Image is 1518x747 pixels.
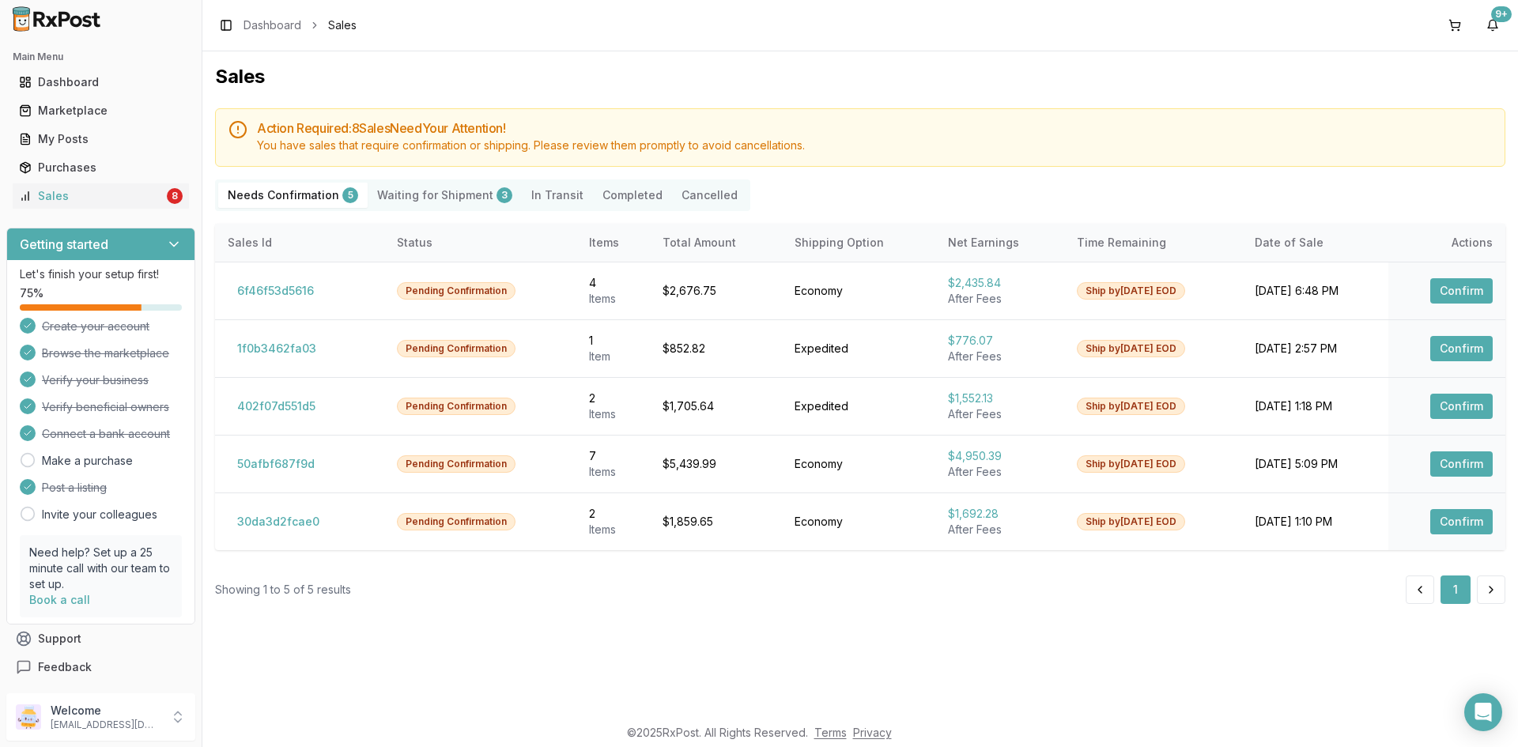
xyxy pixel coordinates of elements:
[1430,451,1493,477] button: Confirm
[650,224,782,262] th: Total Amount
[6,624,195,653] button: Support
[257,122,1492,134] h5: Action Required: 8 Sale s Need Your Attention!
[228,336,326,361] button: 1f0b3462fa03
[589,390,637,406] div: 2
[1077,398,1185,415] div: Ship by [DATE] EOD
[948,448,1052,464] div: $4,950.39
[19,74,183,90] div: Dashboard
[20,266,182,282] p: Let's finish your setup first!
[948,506,1052,522] div: $1,692.28
[1242,224,1388,262] th: Date of Sale
[20,235,108,254] h3: Getting started
[397,513,515,530] div: Pending Confirmation
[218,183,368,208] button: Needs Confirmation
[589,464,637,480] div: Item s
[42,453,133,469] a: Make a purchase
[948,522,1052,538] div: After Fees
[1491,6,1512,22] div: 9+
[42,480,107,496] span: Post a listing
[1255,456,1375,472] div: [DATE] 5:09 PM
[663,456,769,472] div: $5,439.99
[1441,575,1471,604] button: 1
[948,349,1052,364] div: After Fees
[663,283,769,299] div: $2,676.75
[1430,278,1493,304] button: Confirm
[1255,398,1375,414] div: [DATE] 1:18 PM
[228,451,324,477] button: 50afbf687f9d
[795,456,923,472] div: Economy
[589,522,637,538] div: Item s
[13,182,189,210] a: Sales8
[663,341,769,357] div: $852.82
[1388,224,1505,262] th: Actions
[29,593,90,606] a: Book a call
[1430,394,1493,419] button: Confirm
[397,340,515,357] div: Pending Confirmation
[42,319,149,334] span: Create your account
[663,514,769,530] div: $1,859.65
[589,349,637,364] div: Item
[853,726,892,739] a: Privacy
[1255,341,1375,357] div: [DATE] 2:57 PM
[38,659,92,675] span: Feedback
[948,406,1052,422] div: After Fees
[13,68,189,96] a: Dashboard
[6,70,195,95] button: Dashboard
[42,507,157,523] a: Invite your colleagues
[342,187,358,203] div: 5
[593,183,672,208] button: Completed
[215,224,384,262] th: Sales Id
[795,341,923,357] div: Expedited
[1077,340,1185,357] div: Ship by [DATE] EOD
[228,394,325,419] button: 402f07d551d5
[228,278,323,304] button: 6f46f53d5616
[6,6,108,32] img: RxPost Logo
[244,17,357,33] nav: breadcrumb
[228,509,329,534] button: 30da3d2fcae0
[257,138,1492,153] div: You have sales that require confirmation or shipping. Please review them promptly to avoid cancel...
[1077,455,1185,473] div: Ship by [DATE] EOD
[948,275,1052,291] div: $2,435.84
[19,131,183,147] div: My Posts
[948,464,1052,480] div: After Fees
[948,333,1052,349] div: $776.07
[19,103,183,119] div: Marketplace
[167,188,183,204] div: 8
[19,160,183,175] div: Purchases
[42,426,170,442] span: Connect a bank account
[42,345,169,361] span: Browse the marketplace
[1430,336,1493,361] button: Confirm
[6,126,195,152] button: My Posts
[782,224,935,262] th: Shipping Option
[589,506,637,522] div: 2
[589,291,637,307] div: Item s
[13,96,189,125] a: Marketplace
[795,283,923,299] div: Economy
[1077,513,1185,530] div: Ship by [DATE] EOD
[16,704,41,730] img: User avatar
[589,333,637,349] div: 1
[663,398,769,414] div: $1,705.64
[20,285,43,301] span: 75 %
[6,155,195,180] button: Purchases
[42,399,169,415] span: Verify beneficial owners
[13,153,189,182] a: Purchases
[1480,13,1505,38] button: 9+
[328,17,357,33] span: Sales
[397,282,515,300] div: Pending Confirmation
[1064,224,1243,262] th: Time Remaining
[397,398,515,415] div: Pending Confirmation
[1077,282,1185,300] div: Ship by [DATE] EOD
[51,703,160,719] p: Welcome
[497,187,512,203] div: 3
[29,545,172,592] p: Need help? Set up a 25 minute call with our team to set up.
[795,398,923,414] div: Expedited
[1255,283,1375,299] div: [DATE] 6:48 PM
[215,582,351,598] div: Showing 1 to 5 of 5 results
[935,224,1064,262] th: Net Earnings
[244,17,301,33] a: Dashboard
[672,183,747,208] button: Cancelled
[814,726,847,739] a: Terms
[948,390,1052,406] div: $1,552.13
[397,455,515,473] div: Pending Confirmation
